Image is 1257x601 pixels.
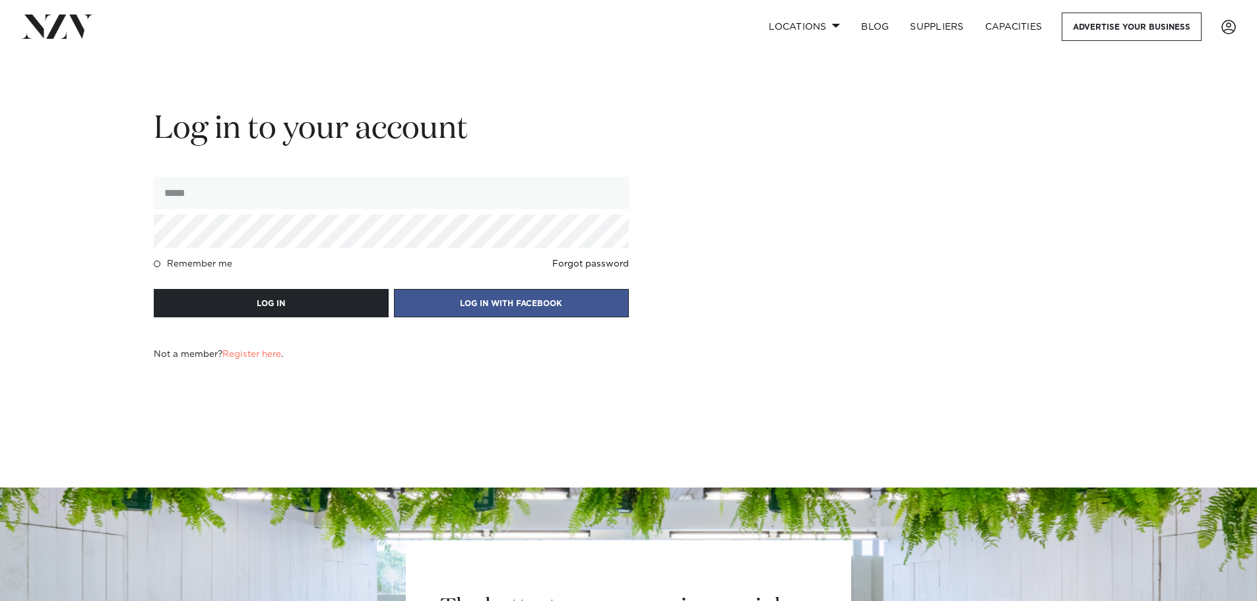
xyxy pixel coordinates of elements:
a: SUPPLIERS [899,13,974,41]
a: Capacities [975,13,1053,41]
h4: Not a member? . [154,349,283,360]
a: LOG IN WITH FACEBOOK [394,297,629,309]
button: LOG IN WITH FACEBOOK [394,289,629,317]
a: BLOG [851,13,899,41]
a: Advertise your business [1062,13,1202,41]
a: Register here [222,350,281,359]
a: Forgot password [552,259,629,269]
button: LOG IN [154,289,389,317]
h4: Remember me [167,259,232,269]
img: nzv-logo.png [21,15,93,38]
a: Locations [758,13,851,41]
h2: Log in to your account [154,109,629,150]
